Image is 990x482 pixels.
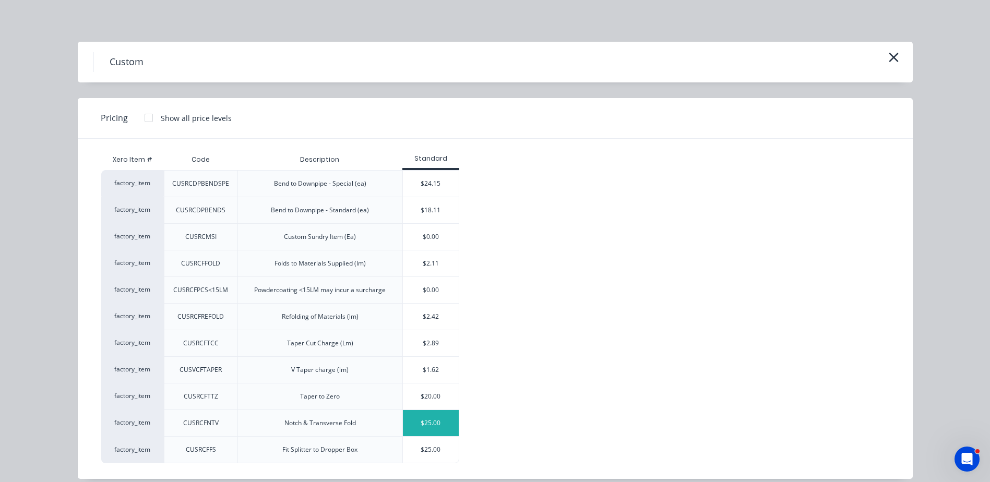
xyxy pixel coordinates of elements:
div: factory_item [101,409,164,436]
div: CUSRCFTCC [183,339,219,348]
div: Code [183,147,218,173]
div: Description [292,147,348,173]
div: $2.42 [403,304,459,330]
div: Folds to Materials Supplied (lm) [275,259,366,268]
h4: Custom [93,52,159,72]
div: factory_item [101,330,164,356]
div: factory_item [101,223,164,250]
div: Taper to Zero [300,392,340,401]
div: CUSRCFFOLD [181,259,220,268]
div: $2.89 [403,330,459,356]
div: Xero Item # [101,149,164,170]
div: $2.11 [403,250,459,276]
div: CUSRCDPBENDSPE [172,179,229,188]
div: Notch & Transverse Fold [284,418,356,428]
div: Standard [402,154,459,163]
div: $20.00 [403,383,459,409]
div: $25.00 [403,437,459,463]
div: $0.00 [403,224,459,250]
div: CUSVCFTAPER [180,365,222,375]
div: factory_item [101,276,164,303]
div: factory_item [101,436,164,463]
div: Bend to Downpipe - Standard (ea) [271,206,369,215]
div: factory_item [101,383,164,409]
div: Refolding of Materials (lm) [282,312,359,321]
div: Powdercoating <15LM may incur a surcharge [254,285,386,295]
div: $18.11 [403,197,459,223]
span: Pricing [101,112,128,124]
div: Fit Splitter to Dropper Box [282,445,357,454]
div: $25.00 [403,410,459,436]
div: $1.62 [403,357,459,383]
div: CUSRCFTTZ [184,392,218,401]
div: CUSRCFNTV [183,418,219,428]
div: CUSRCMSI [185,232,217,242]
div: CUSRCFPCS<15LM [173,285,228,295]
div: factory_item [101,303,164,330]
div: CUSRCFFS [186,445,216,454]
div: $24.15 [403,171,459,197]
div: factory_item [101,356,164,383]
div: V Taper charge (lm) [291,365,349,375]
div: factory_item [101,170,164,197]
div: Taper Cut Charge (Lm) [287,339,353,348]
div: factory_item [101,197,164,223]
div: Custom Sundry Item (Ea) [284,232,356,242]
div: Show all price levels [161,113,232,124]
iframe: Intercom live chat [955,447,980,472]
div: factory_item [101,250,164,276]
div: Bend to Downpipe - Special (ea) [274,179,366,188]
div: CUSRCDPBENDS [176,206,225,215]
div: CUSRCFREFOLD [177,312,224,321]
div: $0.00 [403,277,459,303]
